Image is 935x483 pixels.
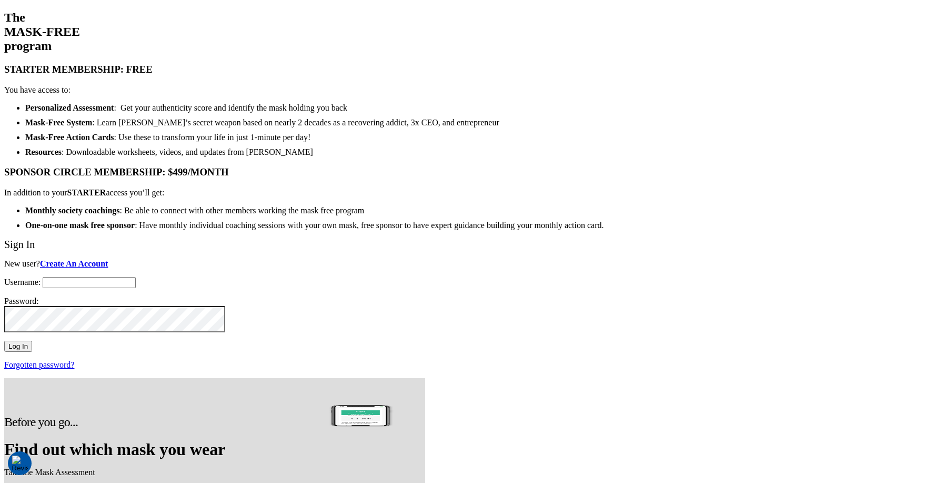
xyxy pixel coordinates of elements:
[4,166,931,178] h3: SPONSOR CIRCLE MEMBERSHIP: $499/MONTH
[67,188,106,197] strong: STARTER
[40,259,108,268] a: Create An Account
[4,341,32,352] input: Log In
[4,468,270,477] p: Take the Mask Assessment
[25,147,313,156] span: : Downloadable worksheets, videos, and updates from [PERSON_NAME]
[25,221,931,230] li: : Have monthly individual coaching sessions with your own mask, free sponsor to have expert guida...
[4,85,931,95] p: You have access to:
[4,188,931,198] p: In addition to your access you’ll get:
[4,440,270,459] h3: Find out which mask you wear
[4,360,74,369] a: Forgotten password?
[4,25,80,38] span: MASK-FREE
[12,456,28,471] img: Revisit consent button
[25,221,135,230] strong: One-on-one mask free sponsor
[4,415,270,429] h2: Before you go...
[25,118,92,127] strong: Mask-Free System
[4,259,108,268] span: New user?
[25,206,931,215] li: : Be able to connect with other members working the mask free program
[4,297,39,305] label: Password:
[25,133,114,142] strong: Mask-Free Action Cards
[25,147,62,156] strong: Resources
[4,239,35,250] span: Sign In
[25,118,499,127] span: : Learn [PERSON_NAME]’s secret weapon based on nearly 2 decades as a recovering addict, 3x CEO, a...
[4,278,41,287] label: Username:
[12,456,28,471] button: Consent Preferences
[4,64,931,75] h3: STARTER MEMBERSHIP: FREE
[323,405,399,427] img: Company Logo
[4,11,931,53] h2: The program
[25,133,310,142] span: : Use these to transform your life in just 1-minute per day!
[25,103,347,112] span: : Get your authenticity score and identify the mask holding you back
[25,206,120,215] strong: Monthly society coachings
[25,103,114,112] strong: Personalized Assessment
